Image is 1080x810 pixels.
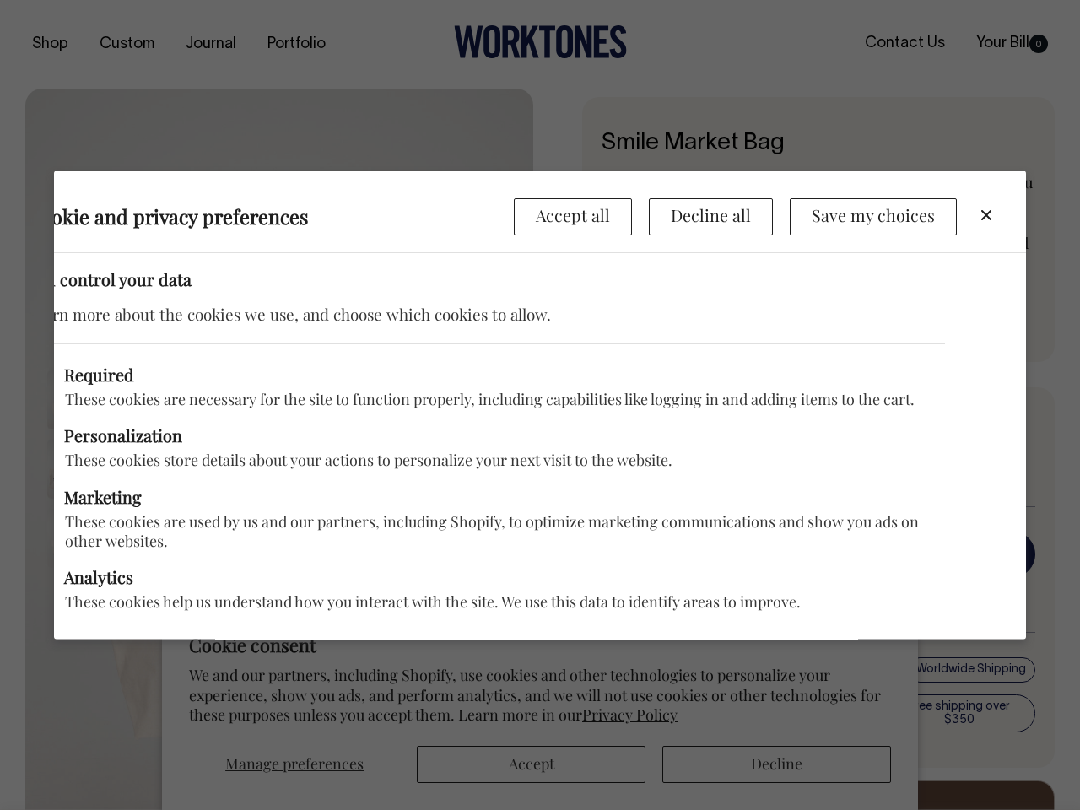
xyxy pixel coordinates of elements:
p: These cookies help us understand how you interact with the site. We use this data to identify are... [27,592,945,612]
button: Close dialog [976,205,996,225]
h2: Cookie and privacy preferences [27,204,514,228]
button: Save my choices [790,198,957,235]
p: These cookies are used by us and our partners, including Shopify, to optimize marketing communica... [27,511,945,551]
button: Accept all [514,198,632,235]
p: Learn more about the cookies we use, and choose which cookies to allow. [27,302,945,326]
p: These cookies store details about your actions to personalize your next visit to the website. [27,451,945,470]
label: Personalization [27,426,945,446]
label: Analytics [27,568,945,588]
label: Marketing [27,487,945,507]
button: Decline all [649,198,773,235]
h3: You control your data [27,269,945,289]
p: These cookies are necessary for the site to function properly, including capabilities like loggin... [27,389,945,408]
label: Required [27,364,945,385]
